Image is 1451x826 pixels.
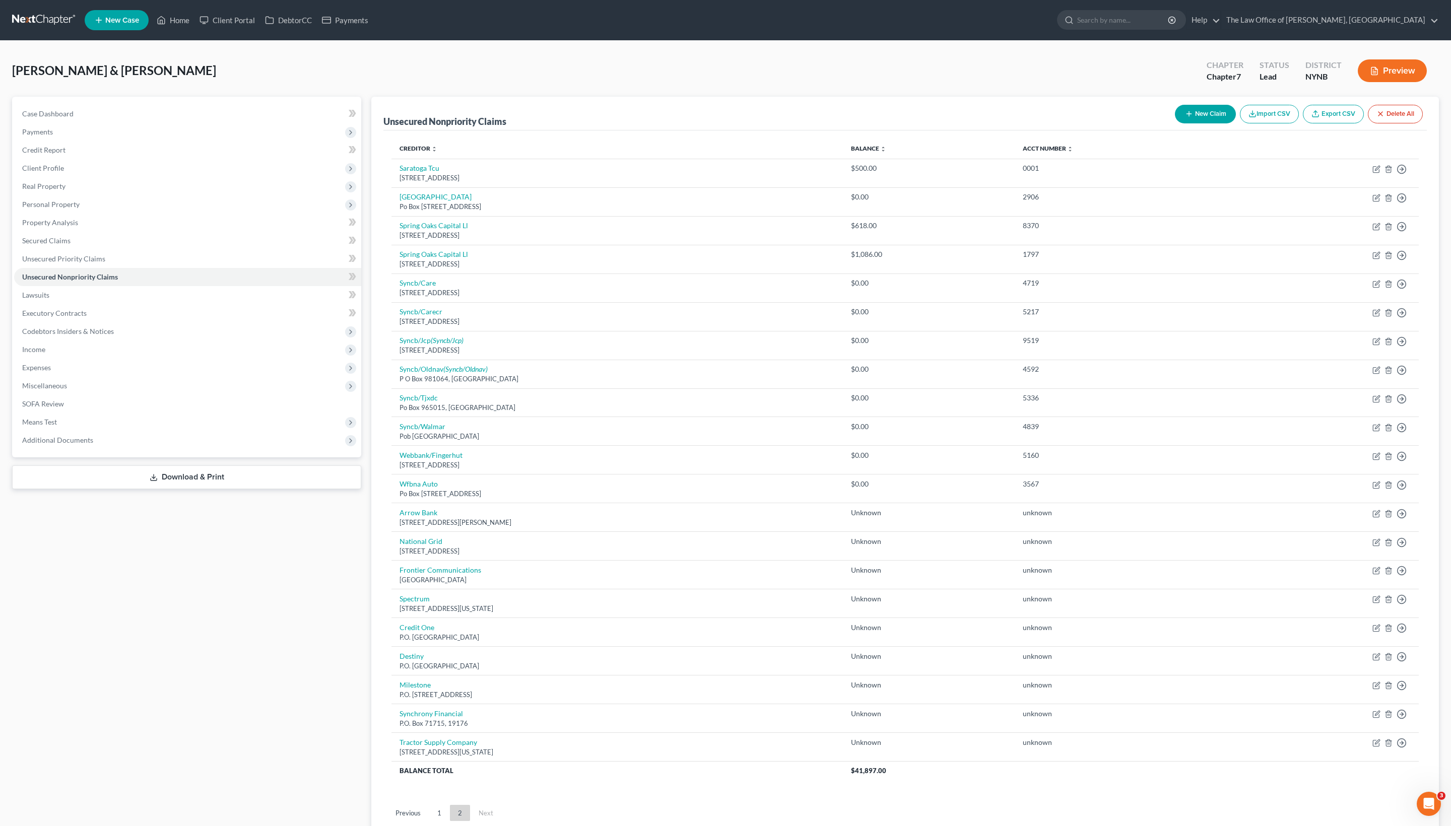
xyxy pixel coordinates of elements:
a: Download & Print [12,465,361,489]
i: (Syncb/Jcp) [431,336,464,345]
div: unknown [1023,709,1229,719]
div: Unknown [851,536,1007,546]
div: [STREET_ADDRESS] [400,259,835,269]
a: Syncb/Oldnav(Syncb/Oldnav) [400,365,488,373]
div: [STREET_ADDRESS] [400,460,835,470]
div: $0.00 [851,479,1007,489]
a: Destiny [400,652,424,660]
span: Client Profile [22,164,64,172]
div: 5160 [1023,450,1229,460]
span: Additional Documents [22,436,93,444]
button: Import CSV [1240,105,1299,123]
a: Wfbna Auto [400,479,438,488]
div: $0.00 [851,364,1007,374]
div: $0.00 [851,422,1007,432]
span: Case Dashboard [22,109,74,118]
span: Miscellaneous [22,381,67,390]
div: [STREET_ADDRESS][PERSON_NAME] [400,518,835,527]
a: Milestone [400,680,431,689]
a: Frontier Communications [400,566,481,574]
div: unknown [1023,680,1229,690]
a: Export CSV [1303,105,1364,123]
div: Unknown [851,508,1007,518]
div: unknown [1023,623,1229,633]
span: 7 [1236,72,1241,81]
span: Unsecured Nonpriority Claims [22,272,118,281]
div: [STREET_ADDRESS] [400,546,835,556]
a: Creditor unfold_more [400,145,437,152]
a: Lawsuits [14,286,361,304]
a: Spring Oaks Capital Ll [400,250,468,258]
span: Property Analysis [22,218,78,227]
div: P O Box 981064, [GEOGRAPHIC_DATA] [400,374,835,384]
a: DebtorCC [260,11,317,29]
div: 5336 [1023,393,1229,403]
a: Synchrony Financial [400,709,463,718]
div: NYNB [1305,71,1342,83]
div: [STREET_ADDRESS] [400,231,835,240]
div: District [1305,59,1342,71]
div: 4719 [1023,278,1229,288]
div: $0.00 [851,335,1007,346]
a: Unsecured Priority Claims [14,250,361,268]
div: Unsecured Nonpriority Claims [383,115,506,127]
div: Chapter [1207,59,1243,71]
span: Income [22,345,45,354]
span: Personal Property [22,200,80,209]
a: Spring Oaks Capital Ll [400,221,468,230]
a: 1 [429,805,449,821]
span: $41,897.00 [851,767,886,775]
div: P.O. [STREET_ADDRESS] [400,690,835,700]
div: 4592 [1023,364,1229,374]
div: Po Box [STREET_ADDRESS] [400,202,835,212]
div: Po Box 965015, [GEOGRAPHIC_DATA] [400,403,835,412]
span: Lawsuits [22,291,49,299]
button: New Claim [1175,105,1236,123]
div: Unknown [851,709,1007,719]
a: Executory Contracts [14,304,361,322]
div: $0.00 [851,450,1007,460]
span: Expenses [22,363,51,372]
a: Spectrum [400,594,430,603]
div: [STREET_ADDRESS] [400,173,835,183]
div: Unknown [851,594,1007,604]
a: Arrow Bank [400,508,437,517]
div: P.O. Box 71715, 19176 [400,719,835,728]
a: Unsecured Nonpriority Claims [14,268,361,286]
a: Property Analysis [14,214,361,232]
span: Payments [22,127,53,136]
span: Executory Contracts [22,309,87,317]
input: Search by name... [1077,11,1169,29]
div: 9519 [1023,335,1229,346]
div: Lead [1260,71,1289,83]
div: [STREET_ADDRESS] [400,346,835,355]
div: Status [1260,59,1289,71]
a: Syncb/Tjxdc [400,393,438,402]
div: 1797 [1023,249,1229,259]
div: [STREET_ADDRESS][US_STATE] [400,747,835,757]
a: The Law Office of [PERSON_NAME], [GEOGRAPHIC_DATA] [1221,11,1438,29]
span: Means Test [22,418,57,426]
span: 3 [1437,792,1445,800]
div: Unknown [851,680,1007,690]
div: Pob [GEOGRAPHIC_DATA] [400,432,835,441]
div: [STREET_ADDRESS][US_STATE] [400,604,835,613]
a: Credit Report [14,141,361,159]
span: New Case [105,17,139,24]
button: Preview [1358,59,1427,82]
div: 8370 [1023,221,1229,231]
div: $0.00 [851,192,1007,202]
span: Codebtors Insiders & Notices [22,327,114,335]
div: unknown [1023,594,1229,604]
div: unknown [1023,508,1229,518]
div: $500.00 [851,163,1007,173]
div: unknown [1023,536,1229,546]
a: Acct Number unfold_more [1023,145,1073,152]
div: $0.00 [851,307,1007,317]
a: Syncb/Carecr [400,307,442,316]
a: Home [152,11,194,29]
div: P.O. [GEOGRAPHIC_DATA] [400,661,835,671]
a: Tractor Supply Company [400,738,477,746]
div: P.O. [GEOGRAPHIC_DATA] [400,633,835,642]
a: Client Portal [194,11,260,29]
